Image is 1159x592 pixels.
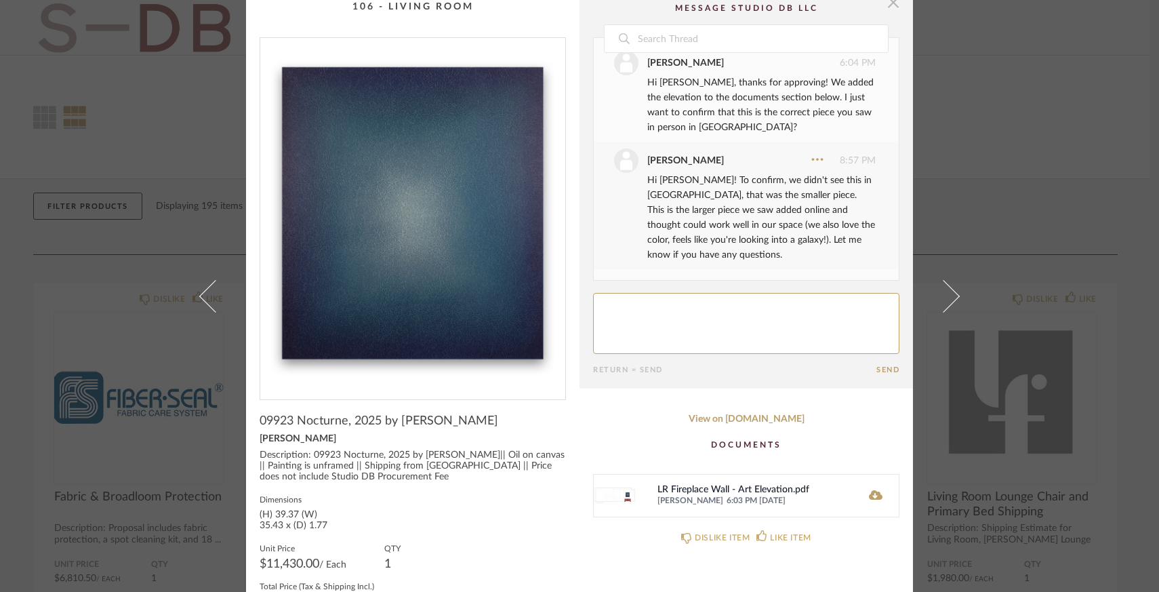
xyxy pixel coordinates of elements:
span: [PERSON_NAME] [657,496,723,507]
div: 6:04 PM [614,51,876,75]
span: / Each [319,560,346,570]
div: 1 [384,559,401,570]
label: Unit Price [260,542,346,553]
label: Total Price (Tax & Shipping Incl.) [260,580,374,591]
div: (H) 39.37 (W) 35.43 x (D) 1.77 [260,510,341,532]
input: Search Thread [636,25,888,52]
div: Description: 09923 Nocturne, 2025 by [PERSON_NAME]|| Oil on canvas || Painting is unframed || Shi... [260,450,566,483]
div: [PERSON_NAME] [647,56,724,71]
div: 0 [260,38,565,389]
div: Return = Send [593,366,876,374]
div: [PERSON_NAME] [260,434,566,445]
label: QTY [384,542,401,553]
div: Hi [PERSON_NAME]! To confirm, we didn't see this in [GEOGRAPHIC_DATA], that was the smaller piece... [647,173,876,262]
div: DISLIKE ITEM [695,531,750,545]
div: LIKE ITEM [770,531,811,545]
div: 8:57 PM [614,149,876,173]
span: 09923 Nocturne, 2025 by [PERSON_NAME] [260,414,498,429]
span: 6:03 PM [DATE] [727,496,849,507]
div: Hi [PERSON_NAME], thanks for approving! We added the elevation to the documents section below. I ... [647,75,876,135]
div: [PERSON_NAME] [647,153,724,168]
img: 90e94394-9424-4700-b768-c21cf6c76e7f_1000x1000.jpg [260,38,565,389]
span: $11,430.00 [260,558,319,570]
a: View on [DOMAIN_NAME] [593,414,899,425]
label: Dimensions [260,494,341,505]
img: 97656595-40ae-457f-92d0-64b8c64e4df5_64x64.jpg [594,475,637,517]
button: Send [876,366,899,374]
div: LR Fireplace Wall - Art Elevation.pdf [657,485,849,496]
